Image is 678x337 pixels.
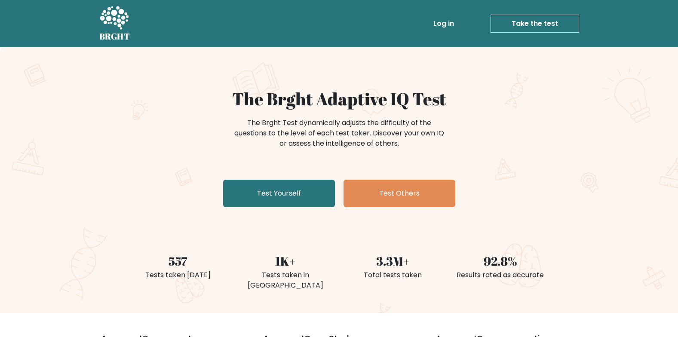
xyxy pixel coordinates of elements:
div: Results rated as accurate [452,270,549,280]
div: Tests taken in [GEOGRAPHIC_DATA] [237,270,334,291]
div: 3.3M+ [344,252,442,270]
div: The Brght Test dynamically adjusts the difficulty of the questions to the level of each test take... [232,118,447,149]
a: Test Yourself [223,180,335,207]
div: Tests taken [DATE] [129,270,227,280]
div: Total tests taken [344,270,442,280]
h5: BRGHT [99,31,130,42]
div: 1K+ [237,252,334,270]
a: Test Others [344,180,455,207]
a: Log in [430,15,457,32]
a: BRGHT [99,3,130,44]
div: 557 [129,252,227,270]
div: 92.8% [452,252,549,270]
a: Take the test [491,15,579,33]
h1: The Brght Adaptive IQ Test [129,89,549,109]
